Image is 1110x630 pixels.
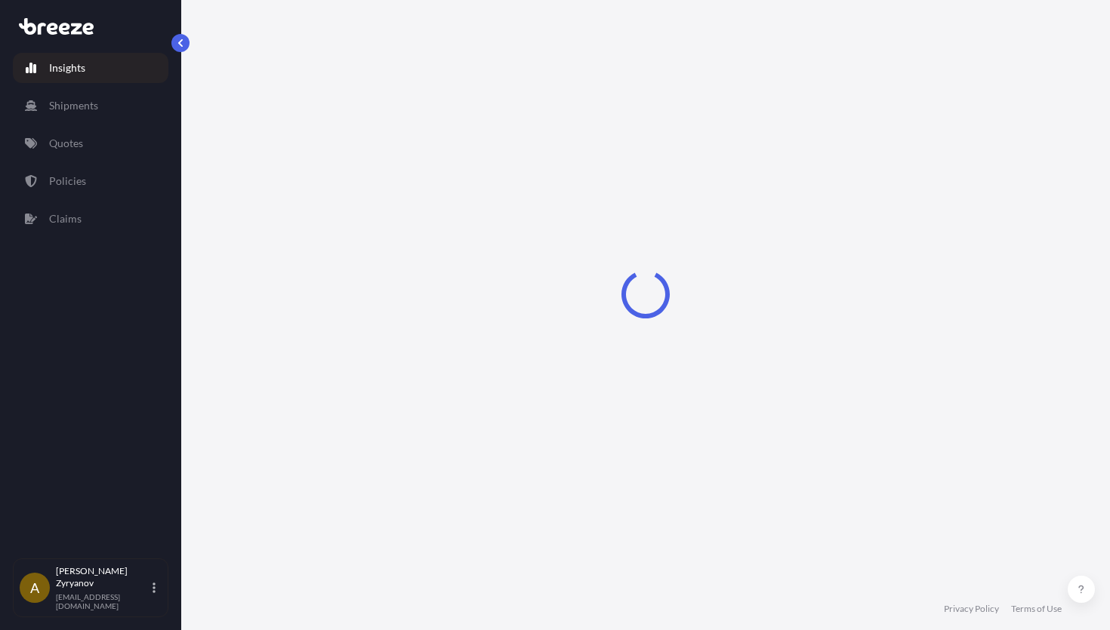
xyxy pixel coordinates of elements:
a: Terms of Use [1011,603,1062,615]
p: [PERSON_NAME] Zyryanov [56,565,150,589]
p: Claims [49,211,82,226]
p: Policies [49,174,86,189]
a: Privacy Policy [944,603,999,615]
a: Policies [13,166,168,196]
p: [EMAIL_ADDRESS][DOMAIN_NAME] [56,592,150,610]
a: Quotes [13,128,168,158]
a: Claims [13,204,168,234]
p: Insights [49,60,85,75]
span: A [30,580,39,595]
p: Quotes [49,136,83,151]
a: Shipments [13,91,168,121]
a: Insights [13,53,168,83]
p: Shipments [49,98,98,113]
